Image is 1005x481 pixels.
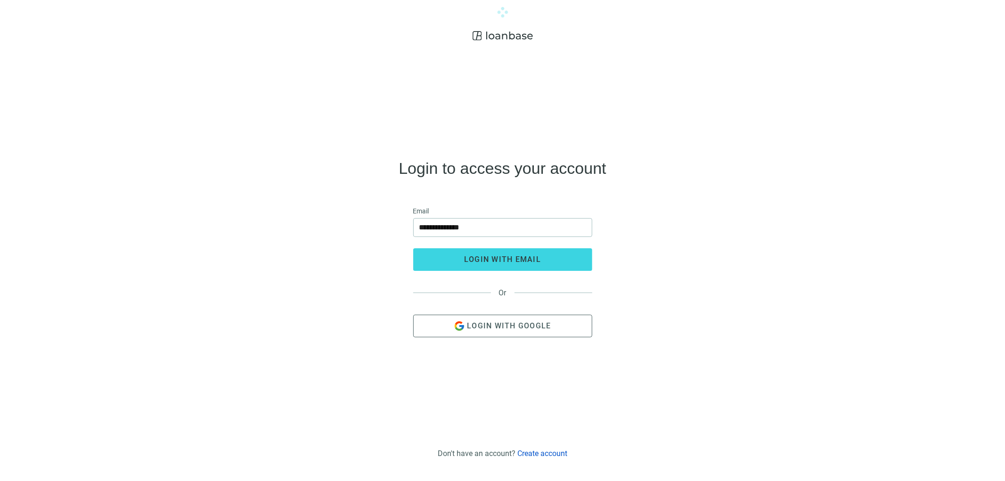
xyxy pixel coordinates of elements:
[413,206,429,216] span: Email
[464,255,541,264] span: login with email
[438,449,567,458] div: Don't have an account?
[413,315,592,337] button: Login with Google
[399,161,606,176] h4: Login to access your account
[517,449,567,458] a: Create account
[491,288,515,297] span: Or
[467,321,551,330] span: Login with Google
[413,248,592,271] button: login with email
